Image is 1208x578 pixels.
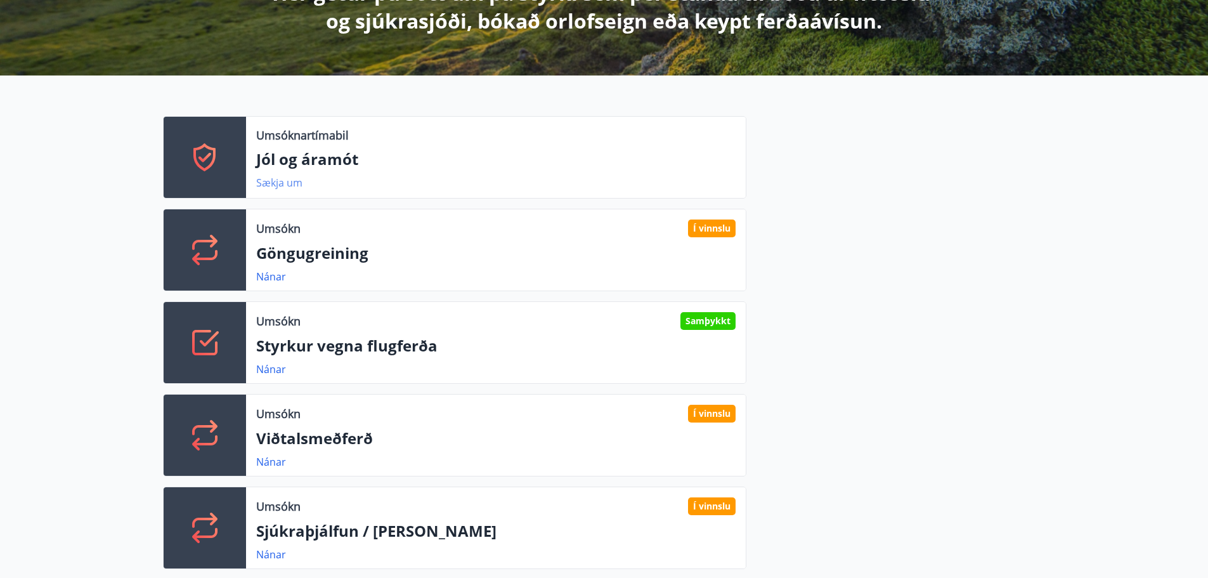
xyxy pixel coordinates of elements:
a: Sækja um [256,176,302,190]
p: Umsókn [256,313,301,329]
p: Viðtalsmeðferð [256,428,736,449]
a: Nánar [256,362,286,376]
div: Samþykkt [680,312,736,330]
div: Í vinnslu [688,220,736,237]
p: Göngugreining [256,242,736,264]
p: Styrkur vegna flugferða [256,335,736,357]
a: Nánar [256,270,286,284]
p: Umsókn [256,405,301,422]
p: Umsókn [256,220,301,237]
a: Nánar [256,455,286,469]
div: Í vinnslu [688,497,736,515]
p: Umsóknartímabil [256,127,349,143]
p: Jól og áramót [256,148,736,170]
div: Í vinnslu [688,405,736,423]
p: Sjúkraþjálfun / [PERSON_NAME] [256,520,736,542]
a: Nánar [256,548,286,562]
p: Umsókn [256,498,301,515]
